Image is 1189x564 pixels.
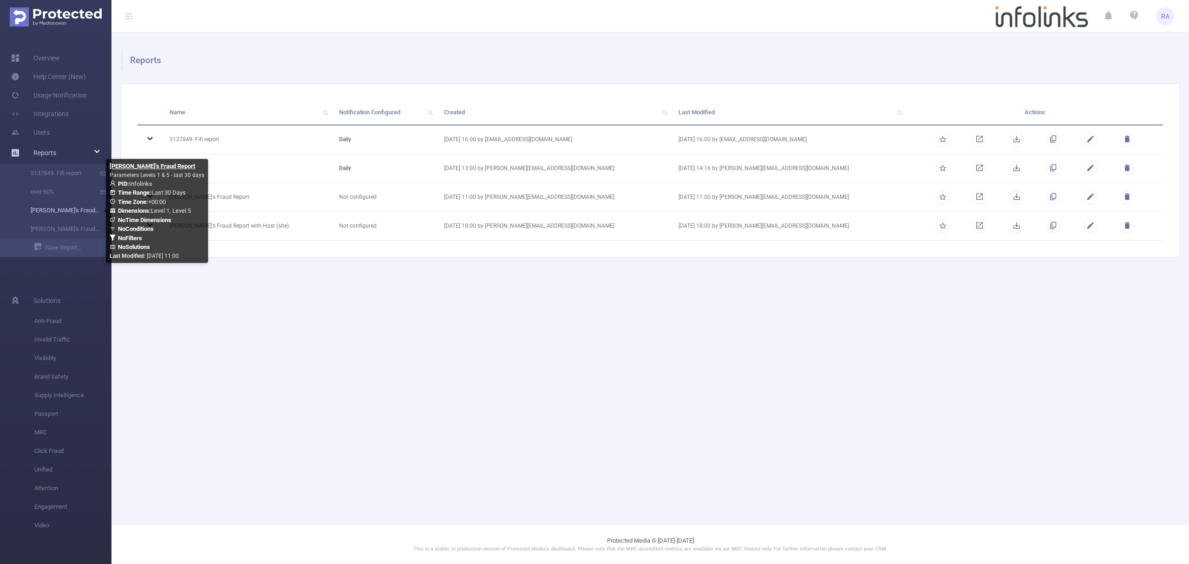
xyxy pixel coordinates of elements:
a: Usage Notification [11,86,87,105]
b: No Filters [118,235,142,242]
b: daily [339,136,351,143]
a: Reports [33,144,56,162]
td: Not configured [332,212,437,241]
td: 3137849- Fifi report [163,125,332,154]
a: over 60% [19,183,100,201]
a: [PERSON_NAME]'s Fraud Report with Host (site) [19,220,100,238]
span: Level 1, Level 5 [118,207,191,214]
span: Click Fraud [34,442,111,460]
span: Engagement [34,498,111,516]
b: No Time Dimensions [118,216,171,223]
span: Notification Configured [339,109,400,116]
td: [DATE] 18:00 by [PERSON_NAME][EMAIL_ADDRESS][DOMAIN_NAME] [437,212,672,241]
p: This is a stable, in production version of Protected Media's dashboard. Please note that the MRC ... [135,545,1166,553]
b: Dimensions : [118,207,151,214]
span: Invalid Traffic [34,330,111,349]
b: Time Zone: [118,198,148,205]
b: No Solutions [118,243,150,250]
i: icon: search [894,100,907,125]
span: Anti-Fraud [34,312,111,330]
td: [DATE] 14:16 by [PERSON_NAME][EMAIL_ADDRESS][DOMAIN_NAME] [672,154,907,183]
span: Reports [33,149,56,157]
td: [DATE] 16:00 by [EMAIL_ADDRESS][DOMAIN_NAME] [437,125,672,154]
i: icon: search [424,100,437,125]
b: Time Range: [118,189,151,196]
td: [DATE] 11:00 by [PERSON_NAME][EMAIL_ADDRESS][DOMAIN_NAME] [437,183,672,212]
span: Video [34,516,111,535]
a: Integrations [11,105,69,123]
footer: Protected Media © [DATE]-[DATE] [111,525,1189,564]
b: [PERSON_NAME]'s Fraud Report [110,163,195,170]
a: 3137849- Fifi report [19,164,100,183]
td: [DATE] 11:00 by [PERSON_NAME][EMAIL_ADDRESS][DOMAIN_NAME] [672,183,907,212]
i: icon: search [659,100,672,125]
td: Not configured [332,183,437,212]
a: Users [11,123,50,142]
td: [PERSON_NAME]'s Fraud Report with Host (site) [163,212,332,241]
span: RA [1161,7,1169,26]
span: Brand Safety [34,367,111,386]
b: No Conditions [118,225,154,232]
span: Solutions [33,291,60,310]
span: Created [444,109,465,116]
span: Attention [34,479,111,498]
span: Infolinks Last 30 Days +00:00 [110,180,191,251]
span: Name [170,109,185,116]
span: Last Modified [679,109,715,116]
span: Actions [1025,109,1045,116]
b: Last Modified: [110,253,145,259]
a: Save Report... [34,238,111,257]
h1: Reports [121,51,1172,70]
td: [PERSON_NAME]'s Fraud Report [163,183,332,212]
b: PID: [118,180,129,187]
a: Help Center (New) [11,67,86,86]
span: MRC [34,423,111,442]
span: [DATE] 11:00 [110,253,179,259]
td: over 60% [163,154,332,183]
span: Supply Intelligence [34,386,111,405]
span: Passport [34,405,111,423]
span: Unified [34,460,111,479]
b: daily [339,165,351,171]
td: [DATE] 16:00 by [EMAIL_ADDRESS][DOMAIN_NAME] [672,125,907,154]
a: [PERSON_NAME]'s Fraud Report [19,201,100,220]
td: [DATE] 18:00 by [PERSON_NAME][EMAIL_ADDRESS][DOMAIN_NAME] [672,212,907,241]
span: Parameters Levels 1 & 5 - last 30 days [110,172,204,178]
a: Overview [11,49,60,67]
img: Protected Media [10,7,102,26]
i: icon: user [110,180,118,186]
td: [DATE] 13:00 by [PERSON_NAME][EMAIL_ADDRESS][DOMAIN_NAME] [437,154,672,183]
span: Visibility [34,349,111,367]
i: icon: search [319,100,332,125]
